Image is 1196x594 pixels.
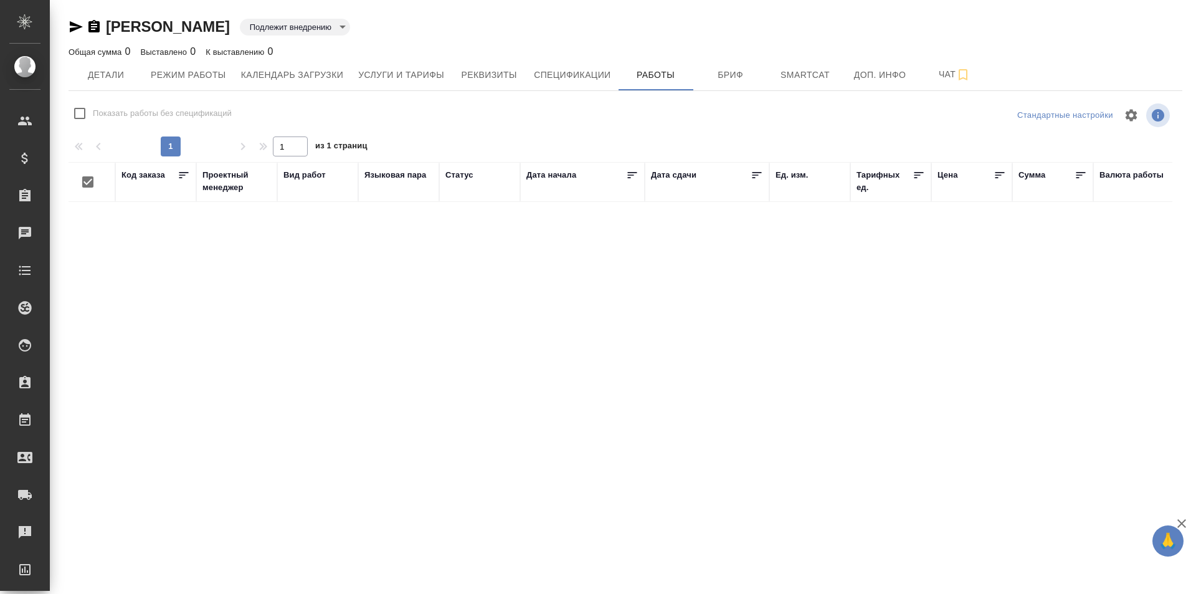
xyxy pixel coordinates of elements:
[651,169,696,181] div: Дата сдачи
[206,44,273,59] div: 0
[459,67,519,83] span: Реквизиты
[1116,100,1146,130] span: Настроить таблицу
[1146,103,1172,127] span: Посмотреть информацию
[240,19,350,36] div: Подлежит внедрению
[206,47,267,57] p: К выставлению
[526,169,576,181] div: Дата начала
[445,169,473,181] div: Статус
[202,169,271,194] div: Проектный менеджер
[1018,169,1045,181] div: Сумма
[151,67,226,83] span: Режим работы
[76,67,136,83] span: Детали
[857,169,913,194] div: Тарифных ед.
[626,67,686,83] span: Работы
[534,67,610,83] span: Спецификации
[850,67,910,83] span: Доп. инфо
[1099,169,1164,181] div: Валюта работы
[315,138,368,156] span: из 1 страниц
[69,44,131,59] div: 0
[937,169,958,181] div: Цена
[69,47,125,57] p: Общая сумма
[241,67,344,83] span: Календарь загрузки
[776,67,835,83] span: Smartcat
[1157,528,1179,554] span: 🙏
[925,67,985,82] span: Чат
[121,169,165,181] div: Код заказа
[358,67,444,83] span: Услуги и тарифы
[141,44,196,59] div: 0
[364,169,427,181] div: Языковая пара
[106,18,230,35] a: [PERSON_NAME]
[956,67,971,82] svg: Подписаться
[1014,106,1116,125] div: split button
[69,19,83,34] button: Скопировать ссылку для ЯМессенджера
[283,169,326,181] div: Вид работ
[1152,525,1184,557] button: 🙏
[93,107,232,120] span: Показать работы без спецификаций
[701,67,761,83] span: Бриф
[141,47,191,57] p: Выставлено
[776,169,809,181] div: Ед. изм.
[87,19,102,34] button: Скопировать ссылку
[246,22,335,32] button: Подлежит внедрению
